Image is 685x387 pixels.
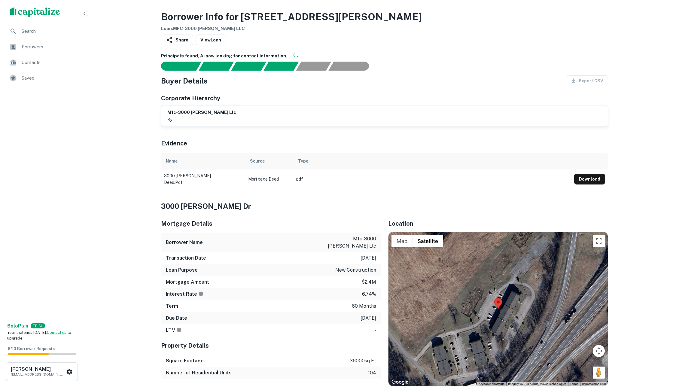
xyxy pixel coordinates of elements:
a: ViewLoan [196,35,226,45]
span: Contacts [22,59,75,66]
td: 3000 [PERSON_NAME] - deed.pdf [161,169,245,189]
a: Saved [5,71,79,85]
button: Map camera controls [593,345,605,357]
h6: Loan : MFC-3000 [PERSON_NAME] LLC [161,25,422,32]
button: Show satellite imagery [413,235,443,247]
a: SoloPlan [7,322,28,330]
button: Share [161,35,193,45]
h6: Loan Purpose [166,267,198,274]
a: Open this area in Google Maps (opens a new window) [390,378,410,386]
p: 104 [368,369,376,376]
button: Toggle fullscreen view [593,235,605,247]
p: [DATE] [361,254,376,262]
h6: Principals found, AI now looking for contact information... [161,53,608,59]
a: Terms (opens in new tab) [570,382,578,385]
h6: Transaction Date [166,254,206,262]
button: Keyboard shortcuts [479,382,504,386]
span: Saved [22,75,75,82]
h6: Mortgage Amount [166,279,209,286]
h6: Number of Residential Units [166,369,232,376]
iframe: Chat Widget [655,339,685,368]
span: 6 / 10 Borrower Requests [8,346,55,351]
td: pdf [293,169,571,189]
div: Name [166,157,178,165]
h5: Mortgage Details [161,219,381,228]
p: ky [167,116,236,123]
div: Sending borrower request to AI... [154,62,199,71]
span: Borrowers [22,43,75,50]
img: Google [390,378,410,386]
div: Documents found, AI parsing details... [231,62,266,71]
div: Type [298,157,308,165]
svg: The interest rates displayed on the website are for informational purposes only and may be report... [198,291,204,297]
div: Your request is received and processing... [199,62,234,71]
h4: Buyer Details [161,75,208,86]
div: scrollable content [161,153,608,186]
p: 60 months [352,303,376,310]
h6: [PERSON_NAME] [11,367,65,372]
h3: Borrower Info for [STREET_ADDRESS][PERSON_NAME] [161,10,422,24]
h6: Borrower Name [166,239,203,246]
td: Mortgage Deed [245,169,293,189]
button: Show street map [391,235,413,247]
div: TRIAL [31,323,45,328]
a: Contacts [5,55,79,70]
p: 6.74% [362,291,376,298]
h5: Location [388,219,608,228]
a: Report a map error [582,382,606,385]
a: Contact us [47,330,66,335]
img: capitalize-logo.png [10,7,60,17]
th: Name [161,153,245,169]
h5: Corporate Hierarchy [161,94,220,103]
h6: Due Date [166,315,187,322]
button: Drag Pegman onto the map to open Street View [593,367,605,379]
h6: mfc-3000 [PERSON_NAME] llc [167,109,236,116]
h6: LTV [166,327,182,334]
div: Principals found, still searching for contact information. This may take time... [296,62,331,71]
th: Source [245,153,293,169]
p: [DATE] [361,315,376,322]
a: Borrowers [5,40,79,54]
h5: Evidence [161,139,187,148]
h6: Term [166,303,178,310]
div: Principals found, AI now looking for contact information... [263,62,299,71]
div: AI fulfillment process complete. [329,62,376,71]
h6: Square Footage [166,357,204,364]
h4: 3000 [PERSON_NAME] dr [161,201,608,212]
p: 36000 sq ft [350,357,376,364]
div: Source [250,157,265,165]
p: - [374,327,376,334]
span: Search [22,28,75,35]
th: Type [293,153,571,169]
span: Imagery ©2025 Airbus, Maxar Technologies [508,382,566,385]
h6: Interest Rate [166,291,204,298]
p: [EMAIL_ADDRESS][DOMAIN_NAME] [11,372,65,377]
span: Your trial ends [DATE]. to upgrade. [7,330,71,341]
p: $2.4m [362,279,376,286]
h5: Property Details [161,341,381,350]
strong: Solo Plan [7,323,28,329]
p: mfc-3000 [PERSON_NAME] llc [322,235,376,250]
svg: LTVs displayed on the website are for informational purposes only and may be reported incorrectly... [176,327,182,333]
button: Download [574,174,605,184]
a: Search [5,24,79,38]
p: new construction [335,267,376,274]
button: [PERSON_NAME][EMAIL_ADDRESS][DOMAIN_NAME] [6,362,78,381]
